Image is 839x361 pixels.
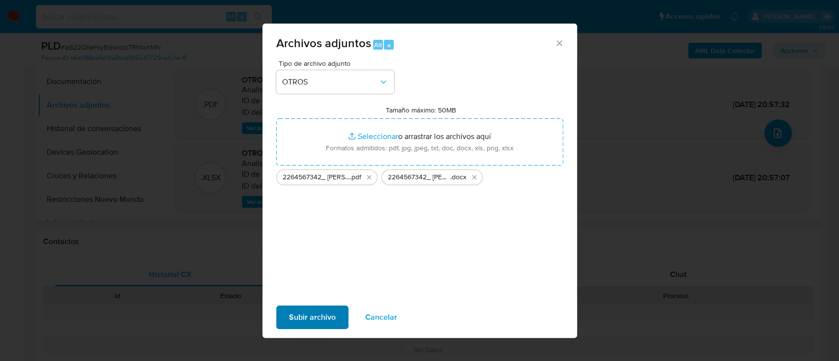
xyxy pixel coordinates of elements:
[468,171,480,183] button: Eliminar 2264567342_ JOSE ANGEL RIVERA GARCIA_SEP2025.docx
[365,306,397,328] span: Cancelar
[450,172,466,182] span: .docx
[283,172,350,182] span: 2264567342_ [PERSON_NAME] GARCIA_SEP2025
[363,171,375,183] button: Eliminar 2264567342_ JOSE ANGEL RIVERA GARCIA_SEP2025.pdf
[554,38,563,47] button: Cerrar
[276,305,348,329] button: Subir archivo
[386,106,456,114] label: Tamaño máximo: 50MB
[276,70,394,94] button: OTROS
[276,166,563,185] ul: Archivos seleccionados
[387,40,391,50] span: a
[350,172,361,182] span: .pdf
[276,34,371,52] span: Archivos adjuntos
[289,306,336,328] span: Subir archivo
[388,172,450,182] span: 2264567342_ [PERSON_NAME] GARCIA_SEP2025
[279,60,397,67] span: Tipo de archivo adjunto
[352,305,410,329] button: Cancelar
[282,77,378,87] span: OTROS
[374,40,382,50] span: Alt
